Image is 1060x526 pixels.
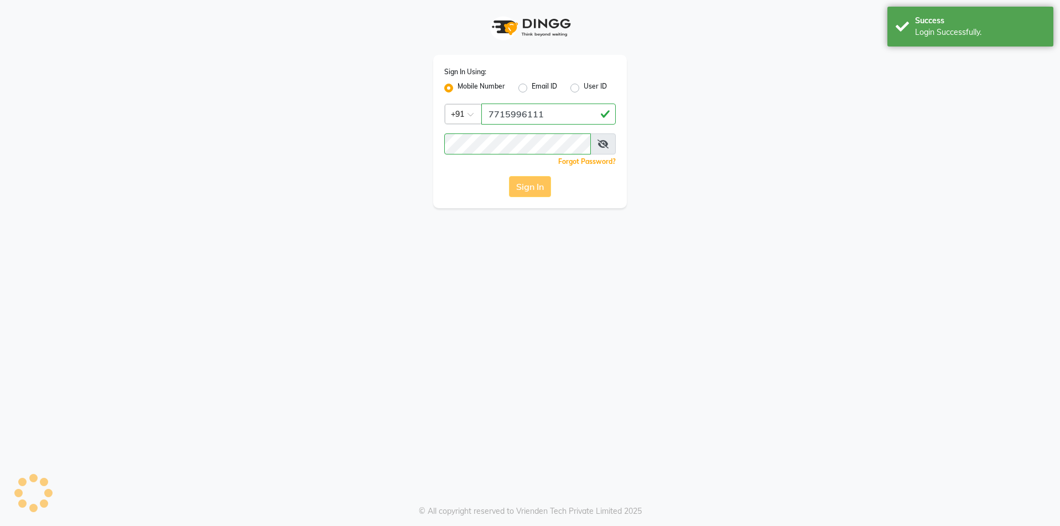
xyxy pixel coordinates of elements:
label: Sign In Using: [444,67,486,77]
input: Username [444,133,591,154]
div: Success [915,15,1045,27]
a: Forgot Password? [558,157,616,166]
div: Login Successfully. [915,27,1045,38]
input: Username [481,104,616,125]
label: User ID [584,81,607,95]
label: Email ID [532,81,557,95]
img: logo1.svg [486,11,574,44]
label: Mobile Number [458,81,505,95]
